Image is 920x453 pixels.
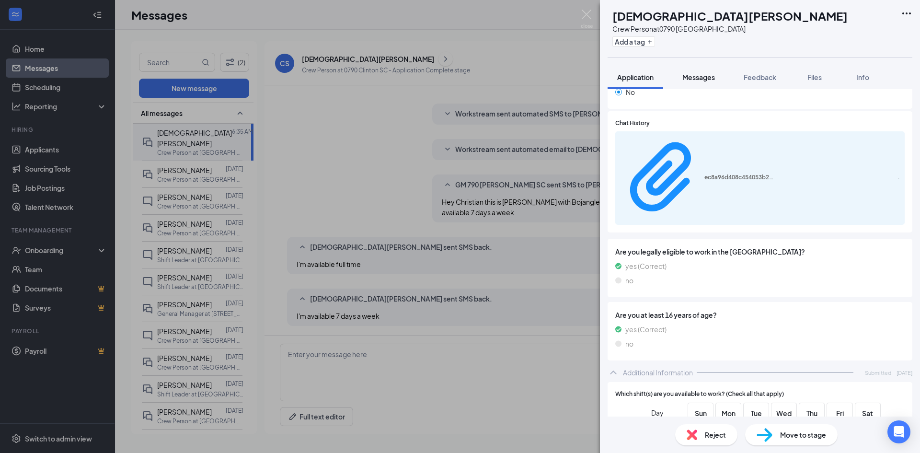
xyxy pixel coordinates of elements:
[615,310,905,320] span: Are you at least 16 years of age?
[682,73,715,81] span: Messages
[780,430,826,440] span: Move to stage
[901,8,912,19] svg: Ellipses
[615,119,650,128] span: Chat History
[807,73,822,81] span: Files
[775,408,793,418] span: Wed
[625,338,633,349] span: no
[897,369,912,377] span: [DATE]
[615,390,784,399] span: Which shift(s) are you available to work? (Check all that apply)
[623,368,693,377] div: Additional Information
[621,136,704,219] svg: Paperclip
[612,8,848,24] h1: [DEMOGRAPHIC_DATA][PERSON_NAME]
[612,24,848,34] div: Crew Person at 0790 [GEOGRAPHIC_DATA]
[887,420,910,443] div: Open Intercom Messenger
[651,407,664,418] span: Day
[647,39,653,45] svg: Plus
[865,369,893,377] span: Submitted:
[625,275,633,286] span: no
[898,178,899,179] svg: Link
[705,430,726,440] span: Reject
[615,246,905,257] span: Are you legally eligible to work in the [GEOGRAPHIC_DATA]?
[612,36,655,46] button: PlusAdd a tag
[704,174,776,181] div: ec8a96d408c454053b2ee1e955344fe3.pdf
[621,136,776,221] a: Paperclipec8a96d408c454053b2ee1e955344fe3.pdf
[625,324,667,335] span: yes (Correct)
[625,261,667,271] span: yes (Correct)
[856,73,869,81] span: Info
[744,73,776,81] span: Feedback
[692,408,709,418] span: Sun
[831,408,849,418] span: Fri
[859,408,876,418] span: Sat
[617,73,654,81] span: Application
[747,408,765,418] span: Tue
[803,408,820,418] span: Thu
[626,87,635,97] span: No
[608,367,619,378] svg: ChevronUp
[720,408,737,418] span: Mon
